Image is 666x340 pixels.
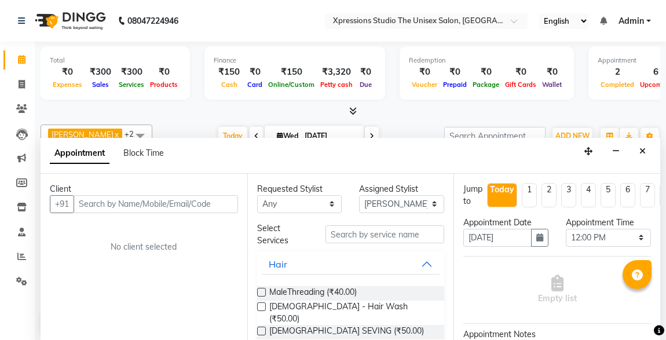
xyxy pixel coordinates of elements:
[409,56,565,65] div: Redemption
[269,325,424,339] span: [DEMOGRAPHIC_DATA] SEVING (₹50.00)
[601,183,616,207] li: 5
[552,128,592,144] button: ADD NEW
[50,65,85,79] div: ₹0
[566,217,651,229] div: Appointment Time
[218,127,247,145] span: Today
[581,183,596,207] li: 4
[85,65,116,79] div: ₹300
[248,222,317,247] div: Select Services
[50,56,181,65] div: Total
[409,81,440,89] span: Voucher
[265,81,317,89] span: Online/Custom
[444,127,546,145] input: Search Appointment
[116,81,147,89] span: Services
[301,127,359,145] input: 2025-09-03
[123,148,164,158] span: Block Time
[262,254,440,275] button: Hair
[127,5,178,37] b: 08047224946
[269,257,287,271] div: Hair
[116,65,147,79] div: ₹300
[440,65,470,79] div: ₹0
[52,130,114,139] span: [PERSON_NAME]
[634,142,651,160] button: Close
[317,81,356,89] span: Petty cash
[620,183,635,207] li: 6
[359,183,444,195] div: Assigned Stylist
[538,275,577,305] span: Empty list
[214,65,244,79] div: ₹150
[357,81,375,89] span: Due
[502,81,539,89] span: Gift Cards
[50,183,238,195] div: Client
[598,65,637,79] div: 2
[265,65,317,79] div: ₹150
[463,217,548,229] div: Appointment Date
[470,81,502,89] span: Package
[269,286,357,301] span: MaleThreading (₹40.00)
[598,81,637,89] span: Completed
[114,130,119,139] a: x
[30,5,109,37] img: logo
[78,241,210,253] div: No client selected
[74,195,238,213] input: Search by Name/Mobile/Email/Code
[50,195,74,213] button: +91
[490,184,514,196] div: Today
[214,56,376,65] div: Finance
[470,65,502,79] div: ₹0
[218,81,240,89] span: Cash
[522,183,537,207] li: 1
[356,65,376,79] div: ₹0
[619,15,644,27] span: Admin
[274,131,301,140] span: Wed
[561,183,576,207] li: 3
[539,81,565,89] span: Wallet
[257,183,342,195] div: Requested Stylist
[147,81,181,89] span: Products
[502,65,539,79] div: ₹0
[440,81,470,89] span: Prepaid
[640,183,655,207] li: 7
[125,129,142,138] span: +2
[463,183,482,207] div: Jump to
[244,81,265,89] span: Card
[269,301,436,325] span: [DEMOGRAPHIC_DATA] - Hair Wash (₹50.00)
[147,65,181,79] div: ₹0
[463,229,532,247] input: yyyy-mm-dd
[317,65,356,79] div: ₹3,320
[89,81,112,89] span: Sales
[50,81,85,89] span: Expenses
[555,131,590,140] span: ADD NEW
[325,225,445,243] input: Search by service name
[244,65,265,79] div: ₹0
[50,143,109,164] span: Appointment
[541,183,557,207] li: 2
[539,65,565,79] div: ₹0
[409,65,440,79] div: ₹0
